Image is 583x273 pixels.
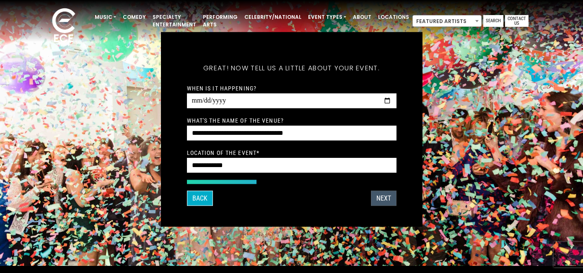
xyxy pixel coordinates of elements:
span: Featured Artists [413,15,481,27]
a: Performing Arts [200,10,241,32]
a: Comedy [119,10,149,24]
button: Next [371,191,396,206]
img: ece_new_logo_whitev2-1.png [43,6,85,46]
a: Locations [375,10,412,24]
a: About [350,10,375,24]
h5: Great! Now tell us a little about your event. [187,53,396,83]
a: Event Types [305,10,350,24]
a: Search [483,15,503,27]
span: Featured Artists [412,15,482,27]
a: Music [91,10,119,24]
a: Celebrity/National [241,10,305,24]
label: When is it happening? [187,85,257,92]
a: Contact Us [505,15,529,27]
label: Location of the event [187,149,260,157]
label: What's the name of the venue? [187,117,284,124]
a: Specialty Entertainment [149,10,200,32]
button: Back [187,191,213,206]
